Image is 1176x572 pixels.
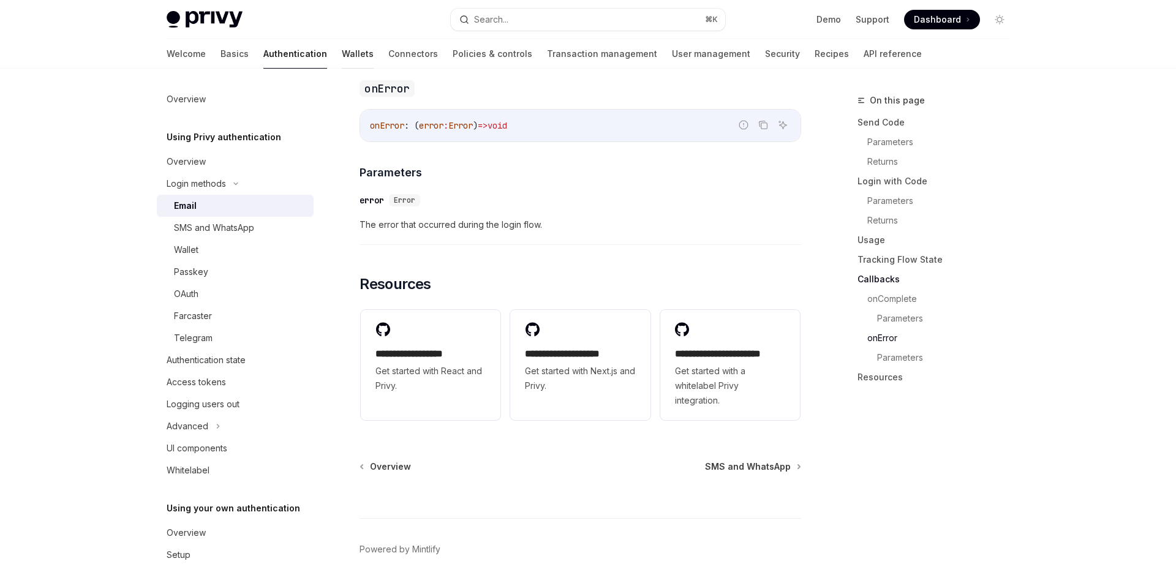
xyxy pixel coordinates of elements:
a: Overview [157,88,314,110]
span: : [443,120,448,131]
span: SMS and WhatsApp [705,461,791,473]
div: error [360,194,384,206]
a: Parameters [877,309,1019,328]
span: Overview [370,461,411,473]
span: Get started with Next.js and Privy. [525,364,635,393]
a: Dashboard [904,10,980,29]
a: Parameters [877,348,1019,367]
button: Report incorrect code [736,117,752,133]
a: SMS and WhatsApp [157,217,314,239]
span: Resources [360,274,431,294]
span: void [488,120,507,131]
a: Authentication [263,39,327,69]
a: OAuth [157,283,314,305]
a: User management [672,39,750,69]
a: API reference [864,39,922,69]
a: Policies & controls [453,39,532,69]
a: SMS and WhatsApp [705,461,800,473]
span: The error that occurred during the login flow. [360,217,801,232]
a: Security [765,39,800,69]
a: Send Code [858,113,1019,132]
div: Login methods [167,176,226,191]
a: UI components [157,437,314,459]
a: Support [856,13,889,26]
span: Dashboard [914,13,961,26]
a: Email [157,195,314,217]
button: Search...⌘K [451,9,725,31]
div: SMS and WhatsApp [174,220,254,235]
a: Recipes [815,39,849,69]
div: Authentication state [167,353,246,367]
a: Overview [157,151,314,173]
a: Callbacks [858,269,1019,289]
span: error [419,120,443,131]
a: Wallet [157,239,314,261]
a: Parameters [867,132,1019,152]
a: Usage [858,230,1019,250]
div: Overview [167,525,206,540]
a: onComplete [867,289,1019,309]
div: Passkey [174,265,208,279]
div: Wallet [174,243,198,257]
a: Logging users out [157,393,314,415]
button: Toggle dark mode [990,10,1009,29]
button: Ask AI [775,117,791,133]
a: Basics [221,39,249,69]
a: Farcaster [157,305,314,327]
a: onError [867,328,1019,348]
img: light logo [167,11,243,28]
a: Wallets [342,39,374,69]
span: ⌘ K [705,15,718,24]
div: Whitelabel [167,463,209,478]
div: Logging users out [167,397,239,412]
div: Advanced [167,419,208,434]
a: Connectors [388,39,438,69]
a: Authentication state [157,349,314,371]
a: Resources [858,367,1019,387]
div: Farcaster [174,309,212,323]
a: Demo [816,13,841,26]
a: Access tokens [157,371,314,393]
a: Overview [157,522,314,544]
a: Returns [867,152,1019,171]
div: UI components [167,441,227,456]
code: onError [360,80,415,97]
span: On this page [870,93,925,108]
div: Setup [167,548,190,562]
a: Whitelabel [157,459,314,481]
a: Passkey [157,261,314,283]
span: : ( [404,120,419,131]
a: Tracking Flow State [858,250,1019,269]
div: Email [174,198,197,213]
span: Parameters [360,164,422,181]
a: Welcome [167,39,206,69]
a: Powered by Mintlify [360,543,440,555]
a: Setup [157,544,314,566]
a: Transaction management [547,39,657,69]
div: Access tokens [167,375,226,389]
div: Overview [167,92,206,107]
span: Error [448,120,473,131]
div: Telegram [174,331,213,345]
h5: Using Privy authentication [167,130,281,145]
h5: Using your own authentication [167,501,300,516]
div: OAuth [174,287,198,301]
span: onError [370,120,404,131]
div: Search... [474,12,508,27]
div: Overview [167,154,206,169]
a: Telegram [157,327,314,349]
span: ) [473,120,478,131]
button: Copy the contents from the code block [755,117,771,133]
span: Get started with a whitelabel Privy integration. [675,364,785,408]
a: Parameters [867,191,1019,211]
a: Returns [867,211,1019,230]
a: Login with Code [858,171,1019,191]
span: Error [394,195,415,205]
span: Get started with React and Privy. [375,364,486,393]
span: => [478,120,488,131]
a: Overview [361,461,411,473]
